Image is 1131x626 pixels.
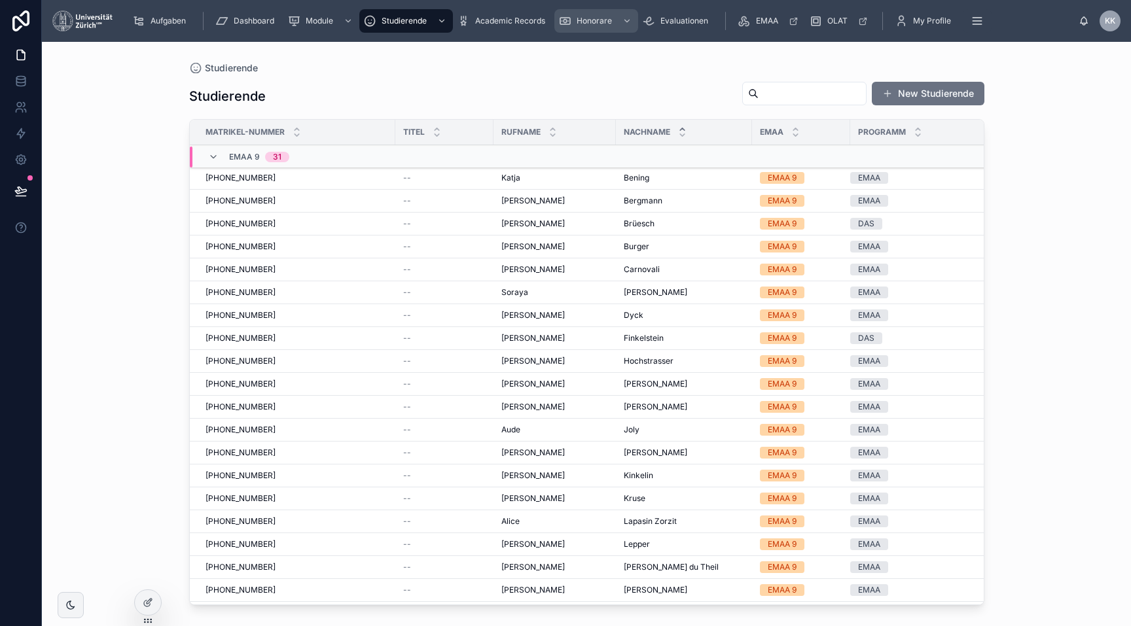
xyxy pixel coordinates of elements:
[501,196,608,206] a: [PERSON_NAME]
[858,493,880,504] div: EMAA
[501,173,608,183] a: Katja
[501,562,565,572] span: [PERSON_NAME]
[624,447,744,458] a: [PERSON_NAME]
[206,470,276,481] span: [PHONE_NUMBER]
[872,82,984,105] a: New Studierende
[206,173,276,183] span: [PHONE_NUMBER]
[206,379,276,389] span: [PHONE_NUMBER]
[624,287,744,298] a: [PERSON_NAME]
[206,241,276,252] span: [PHONE_NUMBER]
[624,585,687,595] span: [PERSON_NAME]
[206,333,387,343] a: [PHONE_NUMBER]
[403,356,486,366] a: --
[624,356,744,366] a: Hochstrasser
[624,218,744,229] a: Brüesch
[206,585,387,595] a: [PHONE_NUMBER]
[206,516,276,527] span: [PHONE_NUMBER]
[891,9,960,33] a: My Profile
[624,402,744,412] a: [PERSON_NAME]
[501,585,565,595] span: [PERSON_NAME]
[206,539,387,549] a: [PHONE_NUMBER]
[624,493,645,504] span: Kruse
[850,584,994,596] a: EMAA
[403,539,411,549] span: --
[760,218,842,230] a: EMAA 9
[768,172,797,184] div: EMAA 9
[403,287,486,298] a: --
[403,425,486,435] a: --
[768,287,797,298] div: EMAA 9
[359,9,453,33] a: Studierende
[624,173,649,183] span: Bening
[403,425,411,435] span: --
[756,16,778,26] span: EMAA
[760,470,842,481] a: EMAA 9
[768,241,797,252] div: EMAA 9
[760,287,842,298] a: EMAA 9
[403,470,486,481] a: --
[206,310,387,321] a: [PHONE_NUMBER]
[768,264,797,275] div: EMAA 9
[624,379,744,389] a: [PERSON_NAME]
[306,16,333,26] span: Module
[850,538,994,550] a: EMAA
[624,470,653,481] span: Kinkelin
[768,515,797,527] div: EMAA 9
[206,402,387,412] a: [PHONE_NUMBER]
[768,401,797,413] div: EMAA 9
[660,16,708,26] span: Evaluationen
[768,561,797,573] div: EMAA 9
[624,493,744,504] a: Kruse
[501,218,565,229] span: [PERSON_NAME]
[403,196,411,206] span: --
[734,9,805,33] a: EMAA
[403,379,411,389] span: --
[403,287,411,298] span: --
[501,447,565,458] span: [PERSON_NAME]
[624,333,664,343] span: Finkelstein
[501,241,565,252] span: [PERSON_NAME]
[403,470,411,481] span: --
[760,127,783,137] span: EMAA
[501,310,608,321] a: [PERSON_NAME]
[624,241,744,252] a: Burger
[760,172,842,184] a: EMAA 9
[403,218,486,229] a: --
[128,9,195,33] a: Aufgaben
[501,493,608,504] a: [PERSON_NAME]
[206,196,387,206] a: [PHONE_NUMBER]
[850,332,994,344] a: DAS
[858,309,880,321] div: EMAA
[206,218,387,229] a: [PHONE_NUMBER]
[206,287,276,298] span: [PHONE_NUMBER]
[206,585,276,595] span: [PHONE_NUMBER]
[501,310,565,321] span: [PERSON_NAME]
[501,425,520,435] span: Aude
[858,218,874,230] div: DAS
[768,378,797,390] div: EMAA 9
[403,333,411,343] span: --
[501,516,520,527] span: Alice
[206,264,276,275] span: [PHONE_NUMBER]
[403,173,486,183] a: --
[501,173,520,183] span: Katja
[475,16,545,26] span: Academic Records
[850,264,994,275] a: EMAA
[403,562,411,572] span: --
[624,333,744,343] a: Finkelstein
[206,127,285,137] span: Matrikel-Nummer
[501,356,565,366] span: [PERSON_NAME]
[768,493,797,504] div: EMAA 9
[624,379,687,389] span: [PERSON_NAME]
[206,333,276,343] span: [PHONE_NUMBER]
[206,562,276,572] span: [PHONE_NUMBER]
[760,584,842,596] a: EMAA 9
[624,127,670,137] span: Nachname
[206,425,387,435] a: [PHONE_NUMBER]
[858,332,874,344] div: DAS
[501,470,608,481] a: [PERSON_NAME]
[206,539,276,549] span: [PHONE_NUMBER]
[624,218,655,229] span: Brüesch
[501,356,608,366] a: [PERSON_NAME]
[403,447,411,458] span: --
